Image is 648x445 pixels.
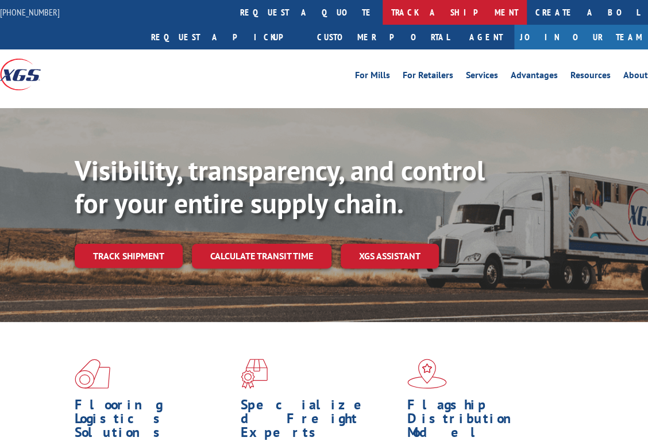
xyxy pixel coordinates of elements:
a: Customer Portal [308,25,458,49]
h1: Flagship Distribution Model [407,398,565,445]
h1: Flooring Logistics Solutions [75,398,232,445]
a: Services [466,71,498,83]
a: For Mills [355,71,390,83]
a: Advantages [511,71,558,83]
a: Agent [458,25,514,49]
a: Resources [570,71,611,83]
h1: Specialized Freight Experts [241,398,398,445]
a: About [623,71,648,83]
a: For Retailers [403,71,453,83]
a: XGS ASSISTANT [341,244,439,268]
a: Join Our Team [514,25,648,49]
img: xgs-icon-flagship-distribution-model-red [407,359,447,389]
a: Request a pickup [142,25,308,49]
a: Calculate transit time [192,244,331,268]
img: xgs-icon-total-supply-chain-intelligence-red [75,359,110,389]
a: Track shipment [75,244,183,268]
img: xgs-icon-focused-on-flooring-red [241,359,268,389]
b: Visibility, transparency, and control for your entire supply chain. [75,152,485,221]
